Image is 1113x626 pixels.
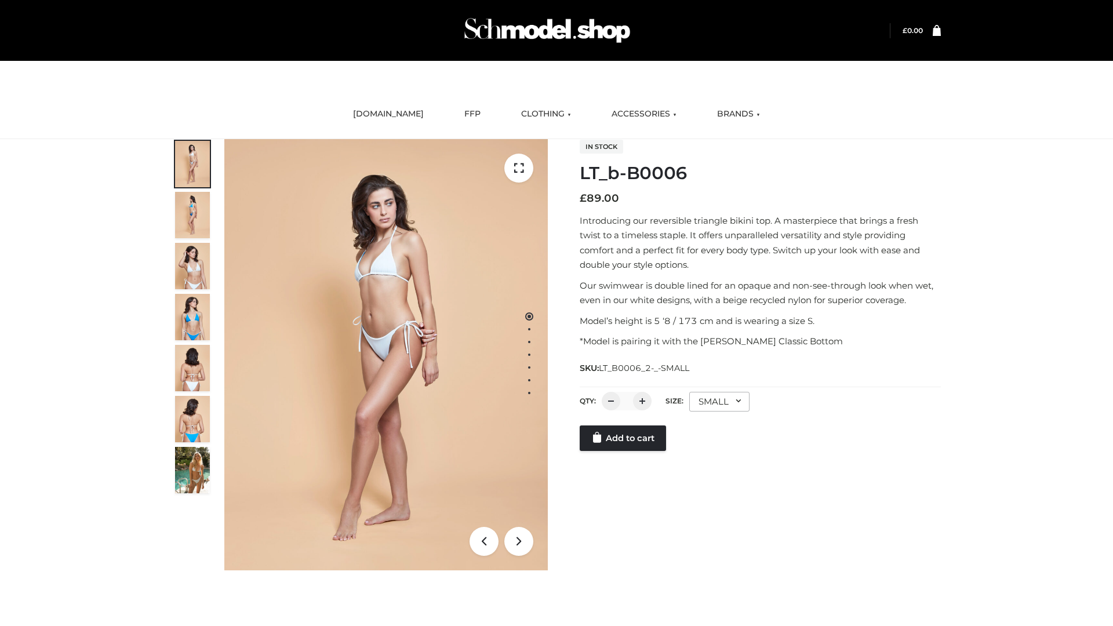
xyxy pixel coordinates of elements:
a: ACCESSORIES [603,101,685,127]
a: [DOMAIN_NAME] [344,101,432,127]
a: CLOTHING [512,101,580,127]
img: Schmodel Admin 964 [460,8,634,53]
span: £ [580,192,587,205]
img: ArielClassicBikiniTop_CloudNine_AzureSky_OW114ECO_8-scaled.jpg [175,396,210,442]
p: *Model is pairing it with the [PERSON_NAME] Classic Bottom [580,334,941,349]
img: ArielClassicBikiniTop_CloudNine_AzureSky_OW114ECO_3-scaled.jpg [175,243,210,289]
a: BRANDS [708,101,769,127]
img: ArielClassicBikiniTop_CloudNine_AzureSky_OW114ECO_4-scaled.jpg [175,294,210,340]
label: QTY: [580,396,596,405]
div: SMALL [689,392,750,412]
h1: LT_b-B0006 [580,163,941,184]
bdi: 0.00 [903,26,923,35]
a: £0.00 [903,26,923,35]
a: Add to cart [580,425,666,451]
img: ArielClassicBikiniTop_CloudNine_AzureSky_OW114ECO_1-scaled.jpg [175,141,210,187]
img: ArielClassicBikiniTop_CloudNine_AzureSky_OW114ECO_7-scaled.jpg [175,345,210,391]
bdi: 89.00 [580,192,619,205]
span: £ [903,26,907,35]
span: SKU: [580,361,690,375]
a: FFP [456,101,489,127]
span: LT_B0006_2-_-SMALL [599,363,689,373]
p: Introducing our reversible triangle bikini top. A masterpiece that brings a fresh twist to a time... [580,213,941,272]
p: Model’s height is 5 ‘8 / 173 cm and is wearing a size S. [580,314,941,329]
img: ArielClassicBikiniTop_CloudNine_AzureSky_OW114ECO_2-scaled.jpg [175,192,210,238]
span: In stock [580,140,623,154]
img: Arieltop_CloudNine_AzureSky2.jpg [175,447,210,493]
p: Our swimwear is double lined for an opaque and non-see-through look when wet, even in our white d... [580,278,941,308]
label: Size: [665,396,683,405]
img: ArielClassicBikiniTop_CloudNine_AzureSky_OW114ECO_1 [224,139,548,570]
